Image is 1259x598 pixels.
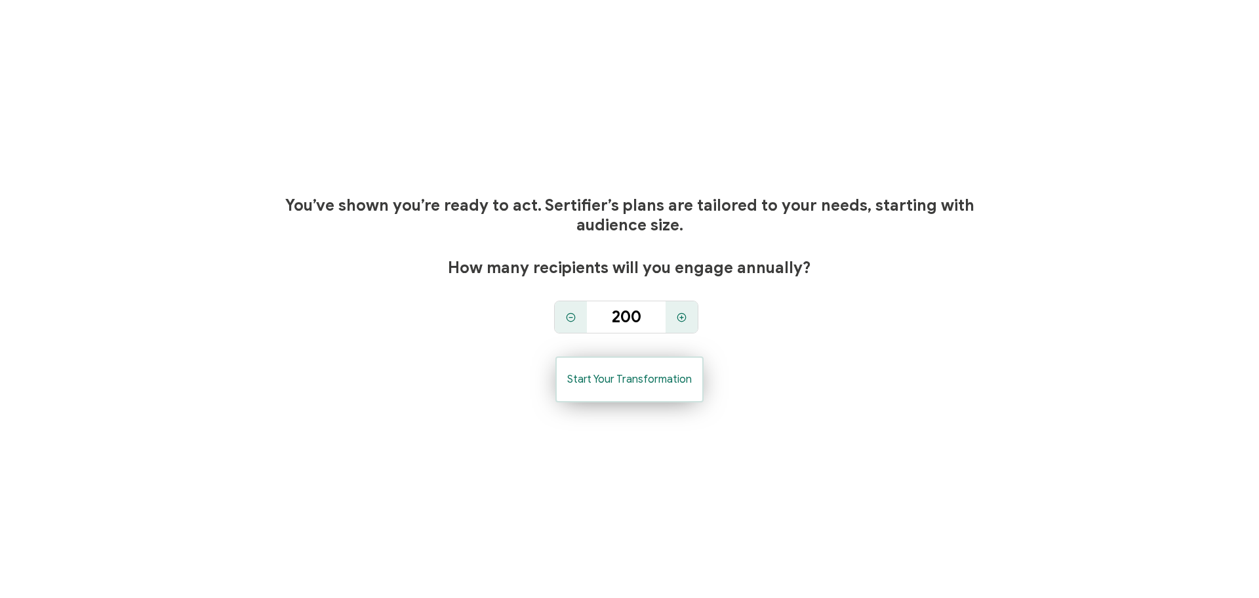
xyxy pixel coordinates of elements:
span: How many recipients will you engage annually? [448,258,811,278]
iframe: Chat Widget [1193,535,1259,598]
h1: You’ve shown you’re ready to act. Sertifier’s plans are tailored to your needs, starting with aud... [252,196,1007,235]
button: Start Your Transformation [555,356,704,402]
span: Start Your Transformation [567,374,692,385]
